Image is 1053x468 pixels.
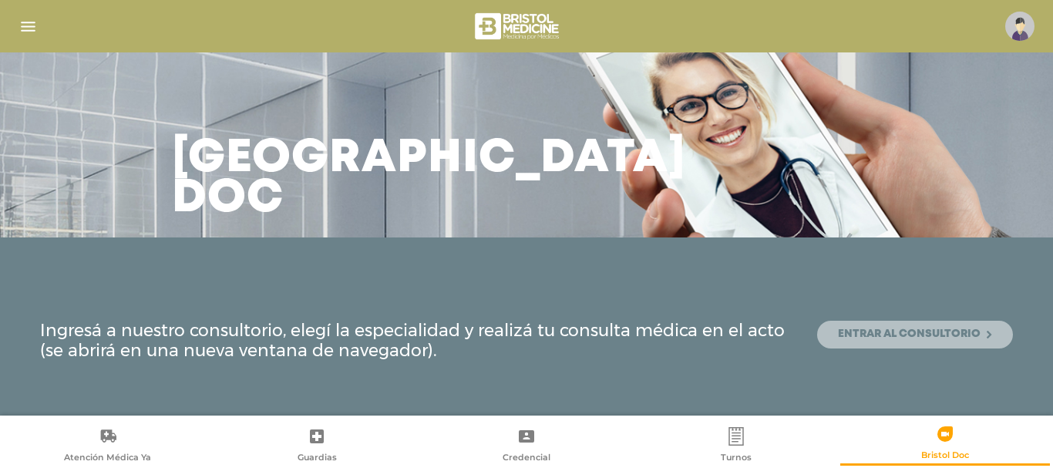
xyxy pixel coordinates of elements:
span: Guardias [298,452,337,466]
a: Atención Médica Ya [3,426,213,466]
span: Atención Médica Ya [64,452,151,466]
img: bristol-medicine-blanco.png [473,8,564,45]
div: Ingresá a nuestro consultorio, elegí la especialidad y realizá tu consulta médica en el acto (se ... [40,321,1013,362]
img: Cober_menu-lines-white.svg [19,17,38,36]
a: Guardias [213,426,422,466]
a: Bristol Doc [840,424,1050,463]
h3: [GEOGRAPHIC_DATA] doc [172,139,686,219]
span: Credencial [503,452,550,466]
img: profile-placeholder.svg [1005,12,1034,41]
span: Turnos [721,452,752,466]
a: Credencial [422,426,631,466]
a: Turnos [631,426,841,466]
span: Bristol Doc [921,449,969,463]
a: Entrar al consultorio [817,321,1013,348]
